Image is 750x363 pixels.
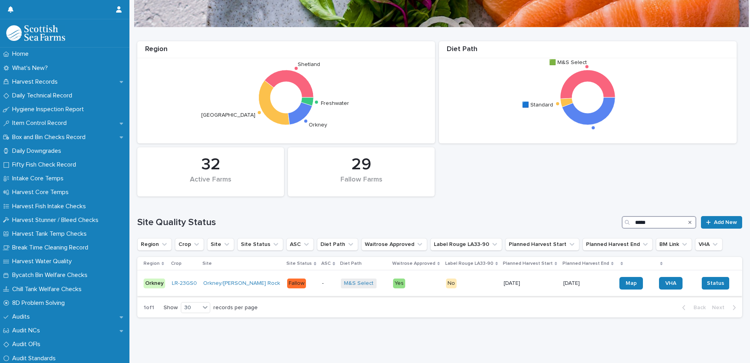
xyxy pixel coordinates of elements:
[202,259,212,268] p: Site
[504,280,557,287] p: [DATE]
[207,238,234,251] button: Site
[702,277,729,290] button: Status
[9,147,67,155] p: Daily Downgrades
[171,259,182,268] p: Crop
[9,244,95,251] p: Break Time Cleaning Record
[137,45,435,58] div: Region
[321,259,331,268] p: ASC
[9,341,47,348] p: Audit OFIs
[9,78,64,86] p: Harvest Records
[392,259,435,268] p: Waitrose Approved
[522,101,553,108] text: 🟦 Standard
[9,106,90,113] p: Hygiene Inspection Report
[626,280,637,286] span: Map
[301,176,421,192] div: Fallow Farms
[137,271,742,296] tr: OrkneyLR-23GS0 Orkney/[PERSON_NAME] Rock Fallow-M&S Select YesNo[DATE][DATE]MapVHAStatus
[619,277,643,290] a: Map
[659,277,683,290] a: VHA
[361,238,427,251] button: Waitrose Approved
[9,299,71,307] p: 8D Problem Solving
[9,189,75,196] p: Harvest Core Temps
[695,238,723,251] button: VHA
[707,279,724,287] span: Status
[137,298,160,317] p: 1 of 1
[563,280,613,287] p: [DATE]
[9,313,36,321] p: Audits
[9,92,78,99] p: Daily Technical Record
[164,304,178,311] p: Show
[9,175,70,182] p: Intake Core Temps
[172,280,197,287] a: LR-23GS0
[137,238,172,251] button: Region
[286,259,312,268] p: Site Status
[9,64,54,72] p: What's New?
[175,238,204,251] button: Crop
[9,286,88,293] p: Chill Tank Welfare Checks
[9,203,92,210] p: Harvest Fish Intake Checks
[287,279,306,288] div: Fallow
[9,161,82,169] p: Fifty Fish Check Record
[9,230,93,238] p: Harvest Tank Temp Checks
[701,216,742,229] a: Add New
[201,112,255,118] text: [GEOGRAPHIC_DATA]
[309,122,327,128] text: Orkney
[712,305,729,310] span: Next
[562,259,609,268] p: Planned Harvest End
[213,304,258,311] p: records per page
[151,176,271,192] div: Active Farms
[709,304,742,311] button: Next
[322,280,335,287] p: -
[181,304,200,312] div: 30
[317,238,358,251] button: Diet Path
[446,279,457,288] div: No
[393,279,405,288] div: Yes
[430,238,502,251] button: Label Rouge LA33-90
[203,280,280,287] a: Orkney/[PERSON_NAME] Rock
[503,259,553,268] p: Planned Harvest Start
[9,50,35,58] p: Home
[137,217,619,228] h1: Site Quality Status
[714,220,737,225] span: Add New
[656,238,692,251] button: BM Link
[344,280,373,287] a: M&S Select
[286,238,314,251] button: ASC
[676,304,709,311] button: Back
[445,259,493,268] p: Label Rouge LA33-90
[583,238,653,251] button: Planned Harvest End
[298,62,320,67] text: Shetland
[439,45,737,58] div: Diet Path
[622,216,696,229] input: Search
[301,155,421,174] div: 29
[151,155,271,174] div: 32
[340,259,362,268] p: Diet Path
[6,25,65,41] img: mMrefqRFQpe26GRNOUkG
[144,279,165,288] div: Orkney
[689,305,706,310] span: Back
[237,238,283,251] button: Site Status
[9,271,94,279] p: Bycatch Bin Welfare Checks
[9,119,73,127] p: Item Control Record
[144,259,160,268] p: Region
[9,216,105,224] p: Harvest Stunner / Bleed Checks
[9,134,92,141] p: Box and Bin Checks Record
[9,327,46,334] p: Audit NCs
[549,59,587,66] text: 🟩 M&S Select
[321,100,349,106] text: Freshwater
[665,280,676,286] span: VHA
[9,355,62,362] p: Audit Standards
[9,258,78,265] p: Harvest Water Quality
[505,238,579,251] button: Planned Harvest Start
